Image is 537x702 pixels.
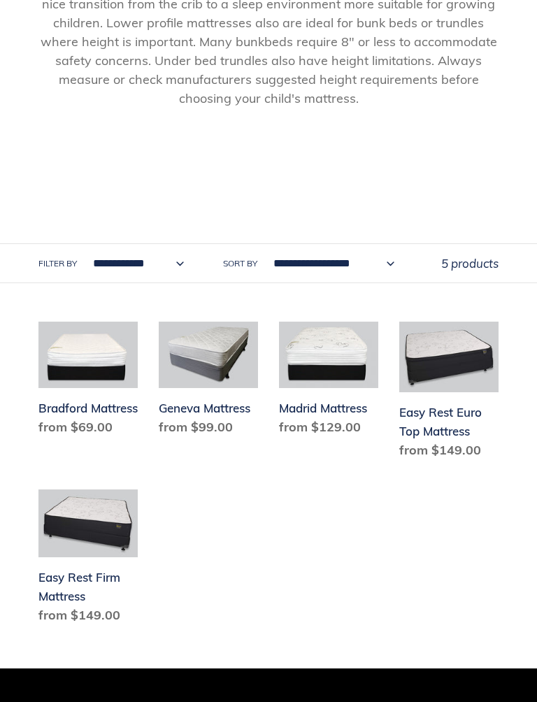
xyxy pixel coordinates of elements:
[159,322,258,443] a: Geneva Mattress
[38,490,138,631] a: Easy Rest Firm Mattress
[223,258,257,271] label: Sort by
[399,322,499,466] a: Easy Rest Euro Top Mattress
[441,257,499,271] span: 5 products
[38,322,138,443] a: Bradford Mattress
[38,258,77,271] label: Filter by
[279,322,378,443] a: Madrid Mattress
